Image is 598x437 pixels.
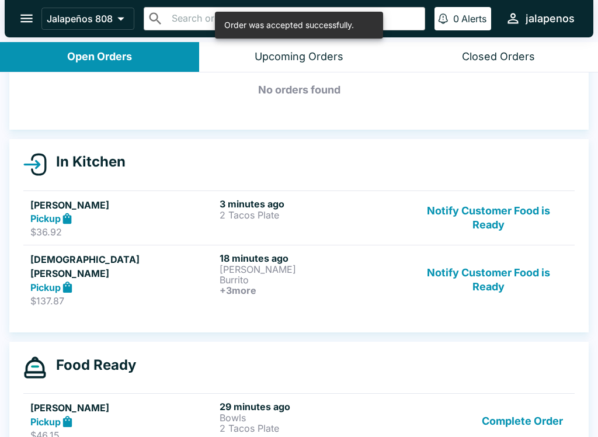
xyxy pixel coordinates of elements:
h5: No orders found [23,69,575,111]
p: 2 Tacos Plate [220,210,404,220]
h6: 3 minutes ago [220,198,404,210]
input: Search orders by name or phone number [168,11,420,27]
div: Closed Orders [462,50,535,64]
button: Notify Customer Food is Ready [409,198,568,238]
p: 2 Tacos Plate [220,423,404,433]
strong: Pickup [30,282,61,293]
div: Upcoming Orders [255,50,343,64]
div: jalapenos [526,12,575,26]
h4: Food Ready [47,356,136,374]
h5: [DEMOGRAPHIC_DATA][PERSON_NAME] [30,252,215,280]
h4: In Kitchen [47,153,126,171]
p: Jalapeños 808 [47,13,113,25]
button: open drawer [12,4,41,33]
a: [PERSON_NAME]Pickup$36.923 minutes ago2 Tacos PlateNotify Customer Food is Ready [23,190,575,245]
div: Open Orders [67,50,132,64]
p: 0 [453,13,459,25]
h5: [PERSON_NAME] [30,401,215,415]
strong: Pickup [30,416,61,428]
h5: [PERSON_NAME] [30,198,215,212]
button: jalapenos [500,6,579,31]
button: Jalapeños 808 [41,8,134,30]
h6: 18 minutes ago [220,252,404,264]
button: Notify Customer Food is Ready [409,252,568,307]
p: Alerts [461,13,486,25]
h6: 29 minutes ago [220,401,404,412]
p: Bowls [220,412,404,423]
p: $137.87 [30,295,215,307]
strong: Pickup [30,213,61,224]
p: Burrito [220,275,404,285]
h6: + 3 more [220,285,404,296]
p: [PERSON_NAME] [220,264,404,275]
div: Order was accepted successfully. [224,15,354,35]
a: [DEMOGRAPHIC_DATA][PERSON_NAME]Pickup$137.8718 minutes ago[PERSON_NAME]Burrito+3moreNotify Custom... [23,245,575,314]
p: $36.92 [30,226,215,238]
